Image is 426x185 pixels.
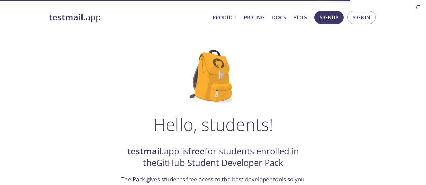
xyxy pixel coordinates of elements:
button: Signin [347,11,376,24]
h2: .app is for students enrolled in the [121,146,306,169]
img: github-student-backpack.png [190,50,236,103]
strong: testmail [49,11,83,23]
strong: testmail [127,145,162,157]
a: Docs [272,13,286,22]
h1: Hello, students! [153,114,273,134]
a: Pricing [244,13,265,22]
strong: free [188,145,205,157]
a: testmail.app [49,12,207,23]
span: Signin [353,13,370,22]
a: Product [212,13,236,22]
a: GitHub Student Developer Pack [156,157,283,169]
button: Signup [314,11,344,24]
span: Signup [320,13,338,22]
a: Blog [293,13,307,22]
